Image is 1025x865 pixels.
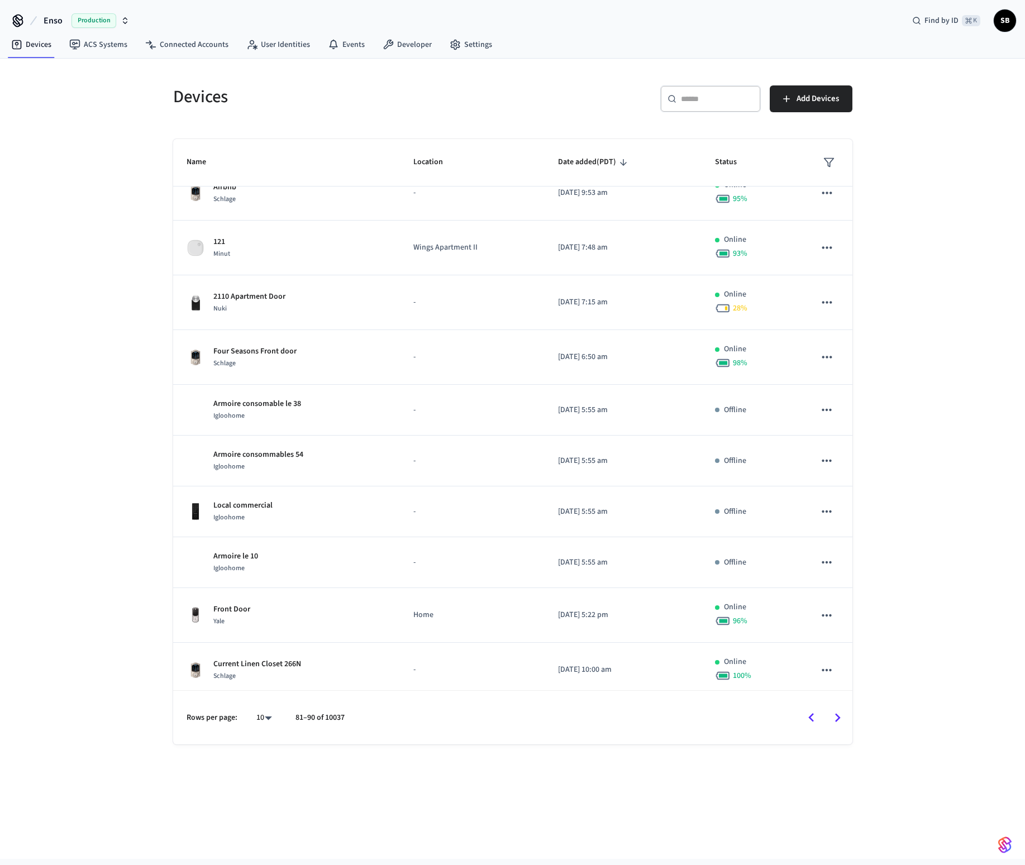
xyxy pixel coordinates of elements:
span: Yale [213,617,225,626]
h5: Devices [173,85,506,108]
span: Status [715,154,751,171]
img: Yale Assure Touchscreen Wifi Smart Lock, Satin Nickel, Front [187,606,204,624]
a: ACS Systems [60,35,136,55]
img: Nuki Smart Lock 3.0 Pro Black, Front [187,294,204,312]
p: [DATE] 10:00 am [558,664,689,676]
button: Add Devices [770,85,852,112]
p: [DATE] 5:55 am [558,404,689,416]
p: Home [413,609,531,621]
p: [DATE] 5:55 am [558,455,689,467]
p: 2110 Apartment Door [213,291,285,303]
a: User Identities [237,35,319,55]
p: Armoire consomable le 38 [213,398,301,410]
p: Offline [724,506,746,518]
p: Rows per page: [187,712,237,724]
button: Go to next page [824,705,851,731]
div: Find by ID⌘ K [903,11,989,31]
img: Minut Sensor [187,239,204,257]
span: Name [187,154,221,171]
p: Local commercial [213,500,273,512]
span: ⌘ K [962,15,980,26]
span: Enso [44,14,63,27]
span: Date added(PDT) [558,154,631,171]
p: 81–90 of 10037 [295,712,345,724]
img: Schlage Sense Smart Deadbolt with Camelot Trim, Front [187,348,204,366]
button: Go to previous page [798,705,824,731]
a: Settings [441,35,501,55]
a: Connected Accounts [136,35,237,55]
button: SB [994,9,1016,32]
p: Offline [724,455,746,467]
img: Schlage Sense Smart Deadbolt with Camelot Trim, Front [187,661,204,679]
span: 95 % [733,193,747,204]
p: - [413,557,531,568]
p: - [413,455,531,467]
p: - [413,664,531,676]
span: Find by ID [924,15,959,26]
p: - [413,506,531,518]
img: SeamLogoGradient.69752ec5.svg [998,836,1012,854]
span: Schlage [213,194,236,204]
span: Nuki [213,304,227,313]
p: - [413,187,531,199]
p: Armoire consommables 54 [213,449,303,461]
a: Events [319,35,374,55]
p: [DATE] 5:22 pm [558,609,689,621]
table: sticky table [173,118,852,697]
p: [DATE] 5:55 am [558,506,689,518]
p: Airbnb [213,181,236,193]
span: Minut [213,249,230,259]
p: [DATE] 7:48 am [558,242,689,254]
p: Front Door [213,604,250,615]
div: 10 [251,710,278,726]
span: Schlage [213,359,236,368]
p: Online [724,343,746,355]
p: Armoire le 10 [213,551,258,562]
p: [DATE] 7:15 am [558,297,689,308]
span: 93 % [733,248,747,259]
span: Igloohome [213,563,245,573]
span: Igloohome [213,411,245,420]
p: Online [724,289,746,300]
span: Igloohome [213,462,245,471]
span: Schlage [213,671,236,681]
p: Online [724,601,746,613]
p: [DATE] 5:55 am [558,557,689,568]
p: Online [724,234,746,246]
span: Igloohome [213,513,245,522]
span: 98 % [733,357,747,369]
p: - [413,351,531,363]
p: [DATE] 9:53 am [558,187,689,199]
span: 96 % [733,615,747,627]
span: SB [995,11,1015,31]
span: Location [413,154,457,171]
img: igloohome_deadbolt_2e [187,503,204,520]
a: Developer [374,35,441,55]
p: - [413,297,531,308]
p: [DATE] 6:50 am [558,351,689,363]
p: Wings Apartment II [413,242,531,254]
span: Production [71,13,116,28]
span: 100 % [733,670,751,681]
span: 28 % [733,303,747,314]
p: Offline [724,557,746,568]
p: Current Linen Closet 266N [213,658,301,670]
p: - [413,404,531,416]
p: Offline [724,404,746,416]
p: Online [724,656,746,668]
span: Add Devices [797,92,839,106]
a: Devices [2,35,60,55]
img: Schlage Sense Smart Deadbolt with Camelot Trim, Front [187,184,204,202]
p: Four Seasons Front door [213,346,297,357]
p: 121 [213,236,230,248]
